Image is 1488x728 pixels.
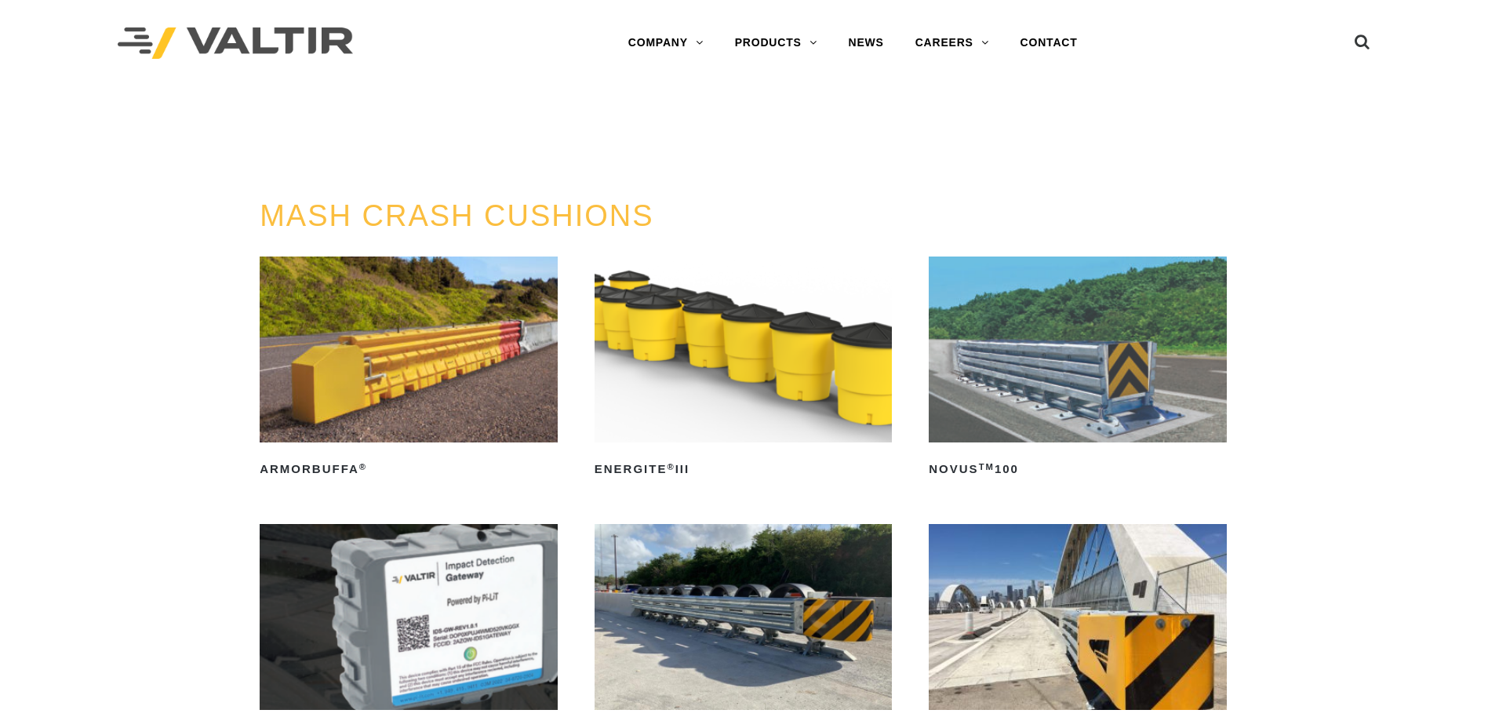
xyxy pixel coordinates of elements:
a: ArmorBuffa® [260,257,558,482]
a: NOVUSTM100 [929,257,1227,482]
sup: TM [979,462,995,471]
a: MASH CRASH CUSHIONS [260,199,654,232]
h2: ArmorBuffa [260,457,558,482]
img: Valtir [118,27,353,60]
a: ENERGITE®III [595,257,893,482]
a: CAREERS [900,27,1005,59]
a: NEWS [833,27,900,59]
a: PRODUCTS [719,27,833,59]
a: COMPANY [613,27,719,59]
a: CONTACT [1005,27,1093,59]
h2: ENERGITE III [595,457,893,482]
sup: ® [667,462,675,471]
h2: NOVUS 100 [929,457,1227,482]
sup: ® [359,462,367,471]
